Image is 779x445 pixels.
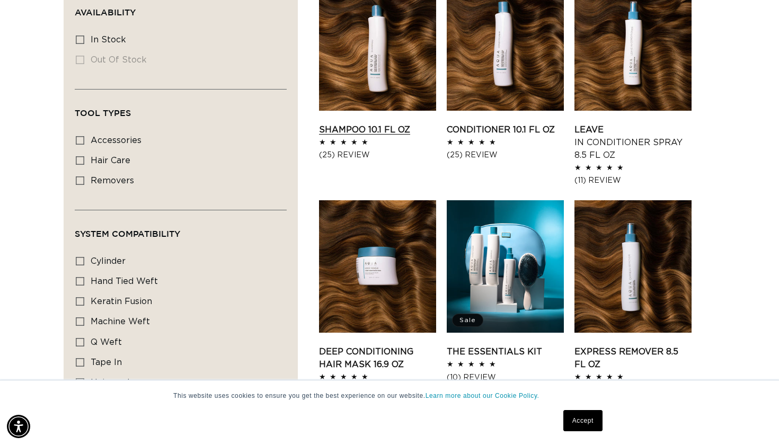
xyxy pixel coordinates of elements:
span: In stock [91,35,126,44]
a: Deep Conditioning Hair Mask 16.9 oz [319,345,436,371]
span: Tool Types [75,108,131,118]
span: cylinder [91,257,126,265]
a: Conditioner 10.1 fl oz [447,123,564,136]
iframe: Chat Widget [726,394,779,445]
div: Accessibility Menu [7,415,30,438]
summary: Tool Types (0 selected) [75,90,287,128]
span: System Compatibility [75,229,180,238]
p: This website uses cookies to ensure you get the best experience on our website. [173,391,606,400]
span: hand tied weft [91,277,158,286]
a: Accept [563,410,603,431]
span: tape in [91,358,122,367]
span: universal [91,378,130,387]
span: q weft [91,338,122,346]
a: Shampoo 10.1 fl oz [319,123,436,136]
summary: System Compatibility (0 selected) [75,210,287,248]
a: Leave In Conditioner Spray 8.5 fl oz [574,123,692,162]
span: machine weft [91,317,150,326]
span: keratin fusion [91,297,152,306]
span: accessories [91,136,141,145]
span: removers [91,176,134,185]
a: The Essentials Kit [447,345,564,358]
a: Learn more about our Cookie Policy. [426,392,539,399]
a: Express Remover 8.5 fl oz [574,345,692,371]
span: hair care [91,156,130,165]
span: Availability [75,7,136,17]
